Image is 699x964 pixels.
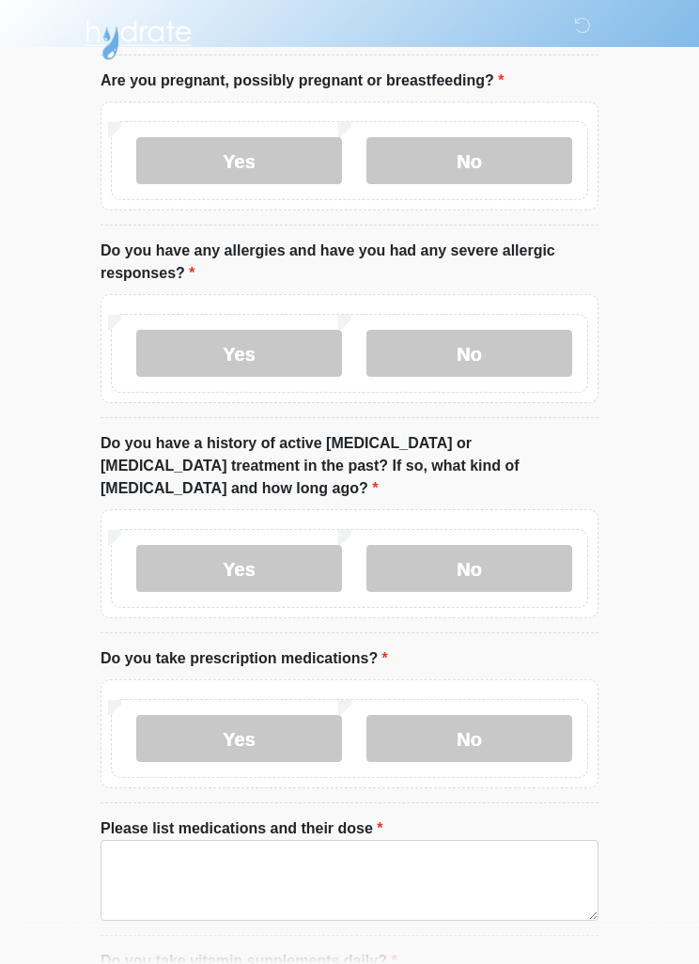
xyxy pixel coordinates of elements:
[136,715,342,762] label: Yes
[136,137,342,184] label: Yes
[101,240,598,285] label: Do you have any allergies and have you had any severe allergic responses?
[366,330,572,377] label: No
[366,137,572,184] label: No
[101,647,388,670] label: Do you take prescription medications?
[82,14,194,61] img: Hydrate IV Bar - Scottsdale Logo
[136,545,342,592] label: Yes
[366,545,572,592] label: No
[366,715,572,762] label: No
[101,432,598,500] label: Do you have a history of active [MEDICAL_DATA] or [MEDICAL_DATA] treatment in the past? If so, wh...
[101,70,504,92] label: Are you pregnant, possibly pregnant or breastfeeding?
[101,817,383,840] label: Please list medications and their dose
[136,330,342,377] label: Yes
